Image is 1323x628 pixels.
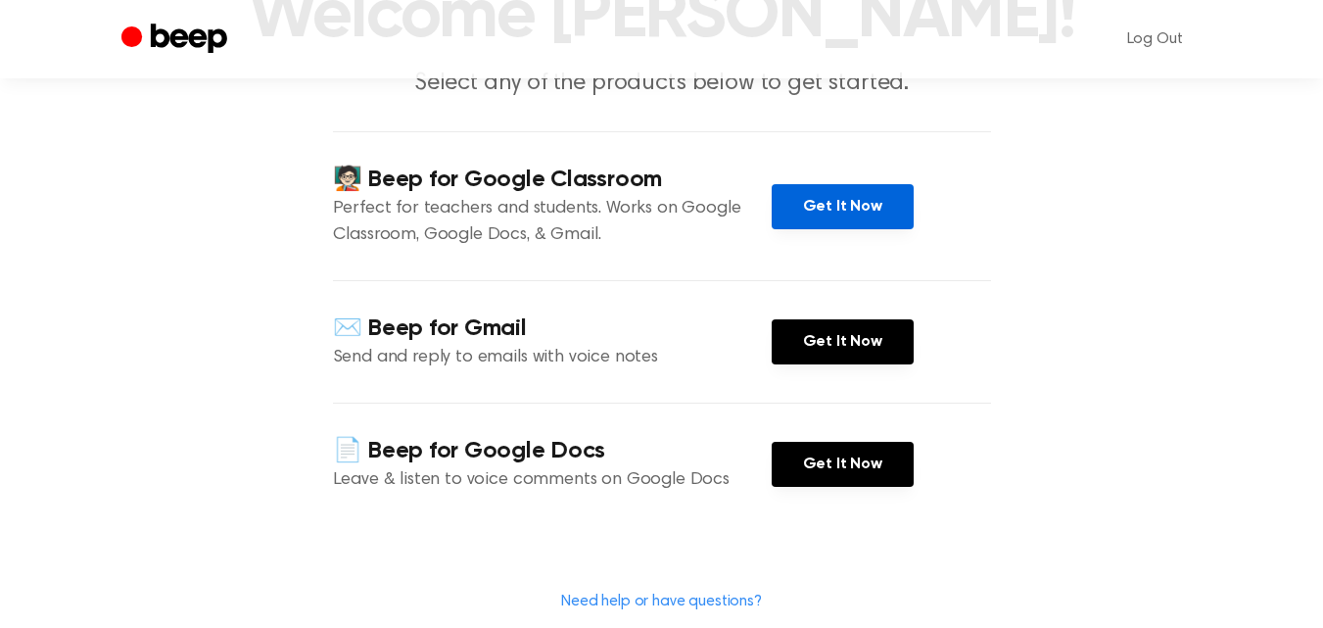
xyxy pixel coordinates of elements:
h4: 🧑🏻‍🏫 Beep for Google Classroom [333,164,772,196]
p: Send and reply to emails with voice notes [333,345,772,371]
a: Beep [121,21,232,59]
p: Perfect for teachers and students. Works on Google Classroom, Google Docs, & Gmail. [333,196,772,249]
h4: ✉️ Beep for Gmail [333,313,772,345]
h4: 📄 Beep for Google Docs [333,435,772,467]
a: Get It Now [772,442,914,487]
a: Get It Now [772,319,914,364]
a: Get It Now [772,184,914,229]
p: Select any of the products below to get started. [286,68,1038,100]
a: Need help or have questions? [561,594,762,609]
p: Leave & listen to voice comments on Google Docs [333,467,772,494]
a: Log Out [1108,16,1203,63]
